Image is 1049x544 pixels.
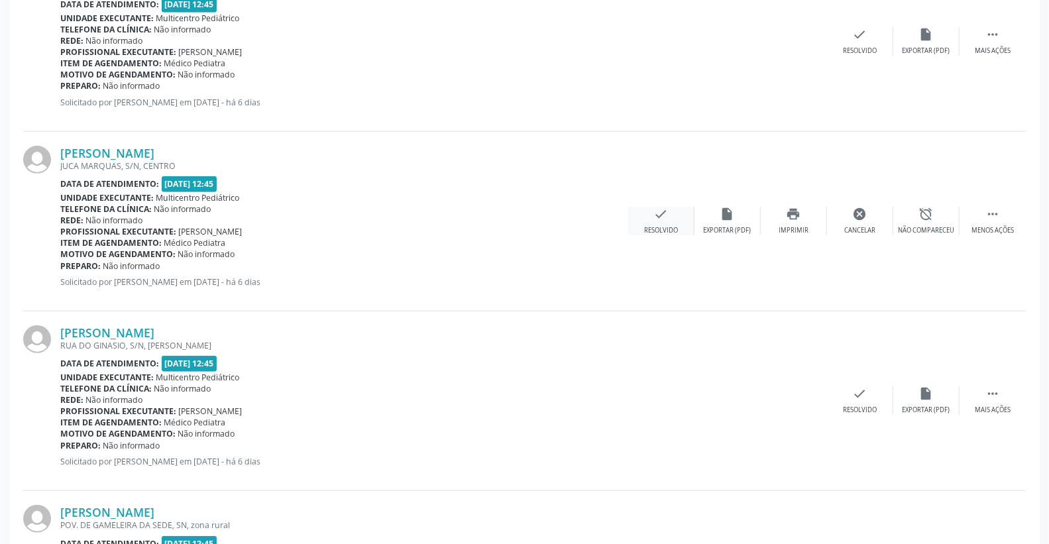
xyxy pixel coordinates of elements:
[971,226,1014,235] div: Menos ações
[60,226,176,237] b: Profissional executante:
[60,58,162,69] b: Item de agendamento:
[919,27,934,42] i: insert_drive_file
[60,372,154,383] b: Unidade executante:
[60,192,154,203] b: Unidade executante:
[60,46,176,58] b: Profissional executante:
[60,248,176,260] b: Motivo de agendamento:
[644,226,678,235] div: Resolvido
[654,207,669,221] i: check
[60,428,176,439] b: Motivo de agendamento:
[162,356,217,371] span: [DATE] 12:45
[178,69,235,80] span: Não informado
[853,386,867,401] i: check
[179,406,243,417] span: [PERSON_NAME]
[60,13,154,24] b: Unidade executante:
[844,226,875,235] div: Cancelar
[179,226,243,237] span: [PERSON_NAME]
[843,46,877,56] div: Resolvido
[60,80,101,91] b: Preparo:
[779,226,808,235] div: Imprimir
[60,146,154,160] a: [PERSON_NAME]
[103,260,160,272] span: Não informado
[720,207,735,221] i: insert_drive_file
[898,226,954,235] div: Não compareceu
[975,406,1011,415] div: Mais ações
[154,203,211,215] span: Não informado
[60,178,159,190] b: Data de atendimento:
[60,160,628,172] div: JUCA MARQUAS, S/N, CENTRO
[60,340,827,351] div: RUA DO GINASIO, S/N, [PERSON_NAME]
[60,97,827,108] p: Solicitado por [PERSON_NAME] em [DATE] - há 6 dias
[86,215,143,226] span: Não informado
[60,69,176,80] b: Motivo de agendamento:
[704,226,751,235] div: Exportar (PDF)
[787,207,801,221] i: print
[60,505,154,519] a: [PERSON_NAME]
[903,406,950,415] div: Exportar (PDF)
[60,215,83,226] b: Rede:
[853,207,867,221] i: cancel
[985,207,1000,221] i: 
[154,383,211,394] span: Não informado
[156,13,240,24] span: Multicentro Pediátrico
[162,176,217,191] span: [DATE] 12:45
[60,325,154,340] a: [PERSON_NAME]
[103,440,160,451] span: Não informado
[60,456,827,467] p: Solicitado por [PERSON_NAME] em [DATE] - há 6 dias
[60,394,83,406] b: Rede:
[60,276,628,288] p: Solicitado por [PERSON_NAME] em [DATE] - há 6 dias
[23,325,51,353] img: img
[60,260,101,272] b: Preparo:
[23,146,51,174] img: img
[60,440,101,451] b: Preparo:
[60,24,152,35] b: Telefone da clínica:
[156,372,240,383] span: Multicentro Pediátrico
[60,519,827,531] div: POV. DE GAMELEIRA DA SEDE, SN, zona rural
[86,394,143,406] span: Não informado
[919,207,934,221] i: alarm_off
[60,237,162,248] b: Item de agendamento:
[164,417,226,428] span: Médico Pediatra
[60,383,152,394] b: Telefone da clínica:
[60,406,176,417] b: Profissional executante:
[843,406,877,415] div: Resolvido
[154,24,211,35] span: Não informado
[23,505,51,533] img: img
[178,248,235,260] span: Não informado
[985,27,1000,42] i: 
[60,358,159,369] b: Data de atendimento:
[86,35,143,46] span: Não informado
[919,386,934,401] i: insert_drive_file
[179,46,243,58] span: [PERSON_NAME]
[156,192,240,203] span: Multicentro Pediátrico
[60,35,83,46] b: Rede:
[60,203,152,215] b: Telefone da clínica:
[985,386,1000,401] i: 
[60,417,162,428] b: Item de agendamento:
[903,46,950,56] div: Exportar (PDF)
[853,27,867,42] i: check
[103,80,160,91] span: Não informado
[975,46,1011,56] div: Mais ações
[164,237,226,248] span: Médico Pediatra
[164,58,226,69] span: Médico Pediatra
[178,428,235,439] span: Não informado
